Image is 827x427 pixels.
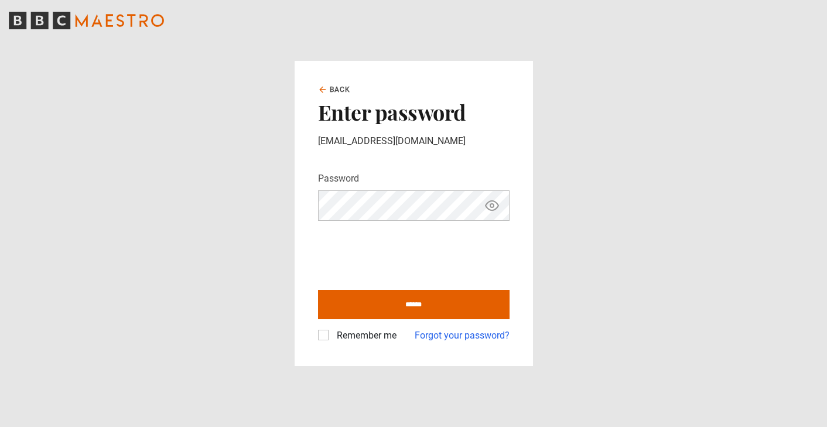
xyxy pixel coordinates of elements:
button: Show password [482,196,502,216]
iframe: reCAPTCHA [318,230,496,276]
a: Forgot your password? [415,329,510,343]
svg: BBC Maestro [9,12,164,29]
a: Back [318,84,351,95]
label: Password [318,172,359,186]
h2: Enter password [318,100,510,124]
p: [EMAIL_ADDRESS][DOMAIN_NAME] [318,134,510,148]
span: Back [330,84,351,95]
label: Remember me [332,329,397,343]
